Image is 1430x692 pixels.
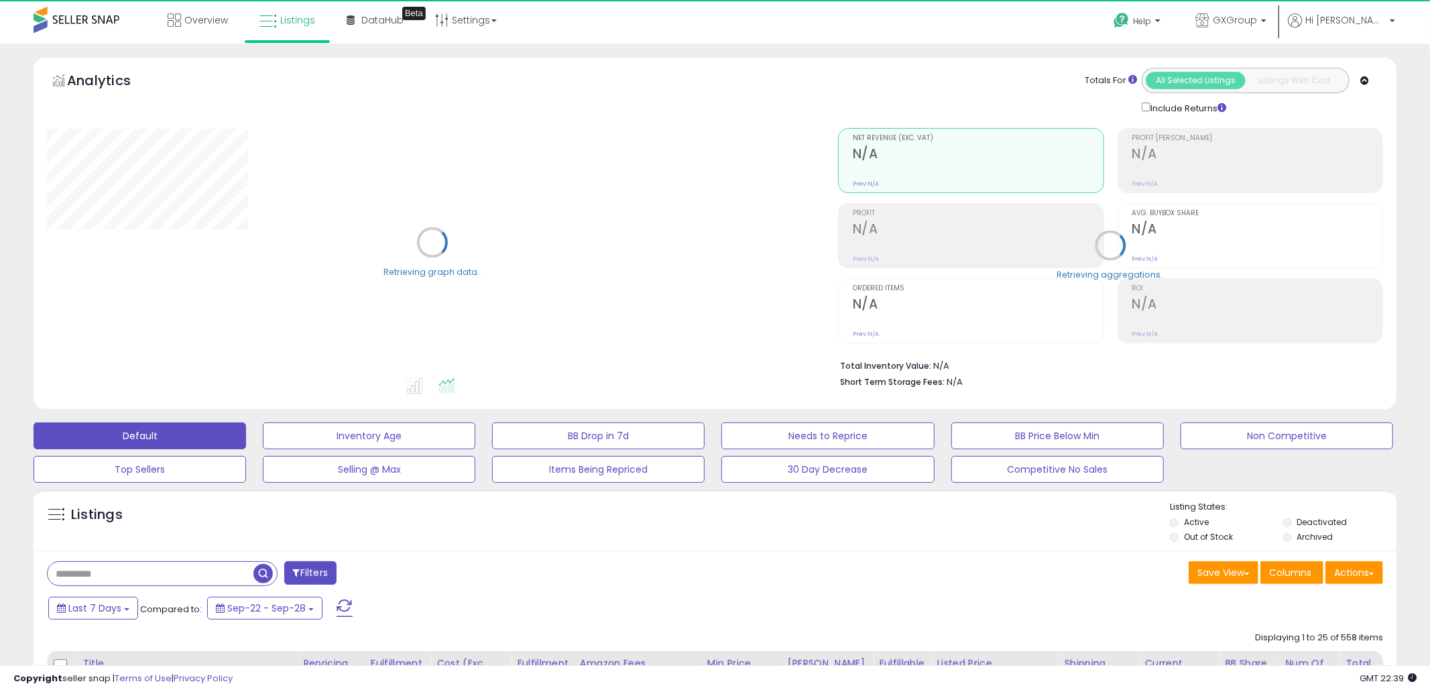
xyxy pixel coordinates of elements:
[207,597,322,620] button: Sep-22 - Sep-28
[1103,2,1174,44] a: Help
[184,13,228,27] span: Overview
[34,456,246,483] button: Top Sellers
[1133,15,1151,27] span: Help
[1360,672,1417,685] span: 2025-10-6 22:39 GMT
[788,656,868,671] div: [PERSON_NAME]
[13,673,233,685] div: seller snap | |
[67,71,157,93] h5: Analytics
[951,456,1164,483] button: Competitive No Sales
[68,601,121,615] span: Last 7 Days
[517,656,569,685] div: Fulfillment Cost
[1255,632,1383,644] div: Displaying 1 to 25 of 558 items
[721,456,934,483] button: 30 Day Decrease
[1245,72,1345,89] button: Listings With Cost
[82,656,292,671] div: Title
[280,13,315,27] span: Listings
[1225,656,1274,685] div: BB Share 24h.
[707,656,776,671] div: Min Price
[1260,561,1323,584] button: Columns
[580,656,696,671] div: Amazon Fees
[1288,13,1395,44] a: Hi [PERSON_NAME]
[1189,561,1258,584] button: Save View
[1057,268,1165,280] div: Retrieving aggregations..
[937,656,1053,671] div: Listed Price
[227,601,306,615] span: Sep-22 - Sep-28
[174,672,233,685] a: Privacy Policy
[71,506,123,524] h5: Listings
[1285,656,1334,685] div: Num of Comp.
[303,656,359,671] div: Repricing
[361,13,404,27] span: DataHub
[1113,12,1130,29] i: Get Help
[1325,561,1383,584] button: Actions
[1184,531,1233,542] label: Out of Stock
[1181,422,1393,449] button: Non Competitive
[402,7,426,20] div: Tooltip anchor
[1346,656,1394,685] div: Total Rev.
[1144,656,1213,685] div: Current Buybox Price
[383,266,481,278] div: Retrieving graph data..
[1132,100,1242,115] div: Include Returns
[1213,13,1257,27] span: GXGroup
[492,422,705,449] button: BB Drop in 7d
[1297,531,1333,542] label: Archived
[284,561,337,585] button: Filters
[1184,516,1209,528] label: Active
[492,456,705,483] button: Items Being Repriced
[371,656,425,671] div: Fulfillment
[263,422,475,449] button: Inventory Age
[140,603,202,616] span: Compared to:
[1085,74,1137,87] div: Totals For
[13,672,62,685] strong: Copyright
[48,597,138,620] button: Last 7 Days
[1146,72,1246,89] button: All Selected Listings
[263,456,475,483] button: Selling @ Max
[1170,501,1396,514] p: Listing States:
[951,422,1164,449] button: BB Price Below Min
[1269,566,1311,579] span: Columns
[1297,516,1348,528] label: Deactivated
[436,656,505,685] div: Cost (Exc. VAT)
[115,672,172,685] a: Terms of Use
[721,422,934,449] button: Needs to Reprice
[34,422,246,449] button: Default
[879,656,925,685] div: Fulfillable Quantity
[1305,13,1386,27] span: Hi [PERSON_NAME]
